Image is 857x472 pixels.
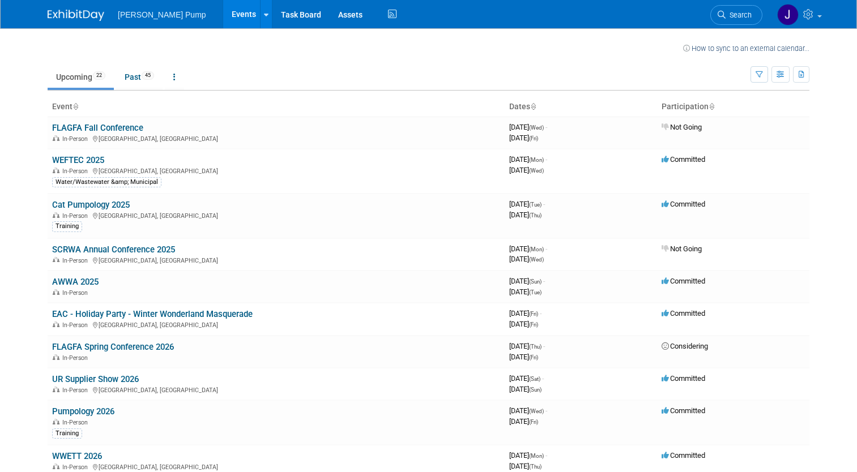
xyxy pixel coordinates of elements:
span: [DATE] [509,166,544,174]
span: Committed [662,155,705,164]
img: In-Person Event [53,419,59,424]
a: Pumpology 2026 [52,406,114,417]
span: - [545,406,547,415]
span: [DATE] [509,451,547,460]
span: (Thu) [529,344,542,350]
span: (Sun) [529,387,542,393]
div: [GEOGRAPHIC_DATA], [GEOGRAPHIC_DATA] [52,211,500,220]
a: How to sync to an external calendar... [683,44,809,53]
span: Not Going [662,244,702,253]
th: Participation [657,97,809,117]
span: [DATE] [509,200,545,208]
span: Not Going [662,123,702,131]
span: [DATE] [509,406,547,415]
a: Upcoming22 [48,66,114,88]
span: [DATE] [509,374,544,383]
span: Committed [662,200,705,208]
a: AWWA 2025 [52,277,99,287]
div: Training [52,221,82,231]
span: Committed [662,374,705,383]
img: In-Person Event [53,289,59,295]
span: (Wed) [529,256,544,263]
div: [GEOGRAPHIC_DATA], [GEOGRAPHIC_DATA] [52,166,500,175]
span: [DATE] [509,353,538,361]
span: [DATE] [509,277,545,285]
a: UR Supplier Show 2026 [52,374,139,384]
span: [DATE] [509,342,545,350]
span: (Wed) [529,168,544,174]
a: SCRWA Annual Conference 2025 [52,244,175,255]
span: 45 [142,71,154,80]
img: In-Person Event [53,168,59,173]
span: (Mon) [529,246,544,252]
span: In-Person [62,419,91,426]
img: In-Person Event [53,387,59,392]
span: [DATE] [509,309,542,317]
a: Sort by Start Date [530,102,536,111]
span: (Wed) [529,125,544,131]
a: Sort by Event Name [73,102,78,111]
span: Committed [662,451,705,460]
div: [GEOGRAPHIC_DATA], [GEOGRAPHIC_DATA] [52,320,500,329]
img: In-Person Event [53,212,59,218]
a: FLAGFA Spring Conference 2026 [52,342,174,352]
span: [DATE] [509,244,547,253]
span: [DATE] [509,320,538,328]
div: [GEOGRAPHIC_DATA], [GEOGRAPHIC_DATA] [52,385,500,394]
span: - [543,277,545,285]
img: In-Person Event [53,464,59,469]
span: In-Person [62,387,91,394]
span: [DATE] [509,211,542,219]
span: (Fri) [529,135,538,141]
span: (Fri) [529,354,538,361]
span: In-Person [62,257,91,264]
span: (Tue) [529,289,542,295]
span: [DATE] [509,255,544,263]
th: Event [48,97,505,117]
a: FLAGFA Fall Conference [52,123,143,133]
img: In-Person Event [53,321,59,327]
span: [PERSON_NAME] Pump [118,10,206,19]
span: In-Person [62,212,91,220]
span: (Wed) [529,408,544,414]
span: In-Person [62,464,91,471]
span: [DATE] [509,462,542,470]
span: (Sat) [529,376,540,382]
span: [DATE] [509,288,542,296]
a: Search [710,5,762,25]
img: ExhibitDay [48,10,104,21]
div: [GEOGRAPHIC_DATA], [GEOGRAPHIC_DATA] [52,134,500,143]
span: - [545,244,547,253]
span: - [543,342,545,350]
a: Cat Pumpology 2025 [52,200,130,210]
span: (Fri) [529,311,538,317]
span: (Fri) [529,419,538,425]
span: [DATE] [509,134,538,142]
span: In-Person [62,321,91,329]
span: [DATE] [509,417,538,426]
div: Water/Wastewater &amp; Municipal [52,177,161,187]
span: - [543,200,545,208]
span: (Thu) [529,464,542,470]
img: In-Person Event [53,135,59,141]
span: In-Person [62,168,91,175]
div: Training [52,428,82,439]
span: (Thu) [529,212,542,218]
span: - [545,155,547,164]
span: Committed [662,406,705,415]
a: EAC - Holiday Party - Winter Wonderland Masquerade [52,309,253,319]
span: - [542,374,544,383]
span: - [545,123,547,131]
div: [GEOGRAPHIC_DATA], [GEOGRAPHIC_DATA] [52,462,500,471]
span: (Fri) [529,321,538,328]
a: Past45 [116,66,163,88]
a: WEFTEC 2025 [52,155,104,165]
th: Dates [505,97,657,117]
span: Committed [662,277,705,285]
span: In-Person [62,289,91,297]
span: Committed [662,309,705,317]
span: Considering [662,342,708,350]
a: WWETT 2026 [52,451,102,461]
span: In-Person [62,135,91,143]
span: (Tue) [529,201,542,208]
